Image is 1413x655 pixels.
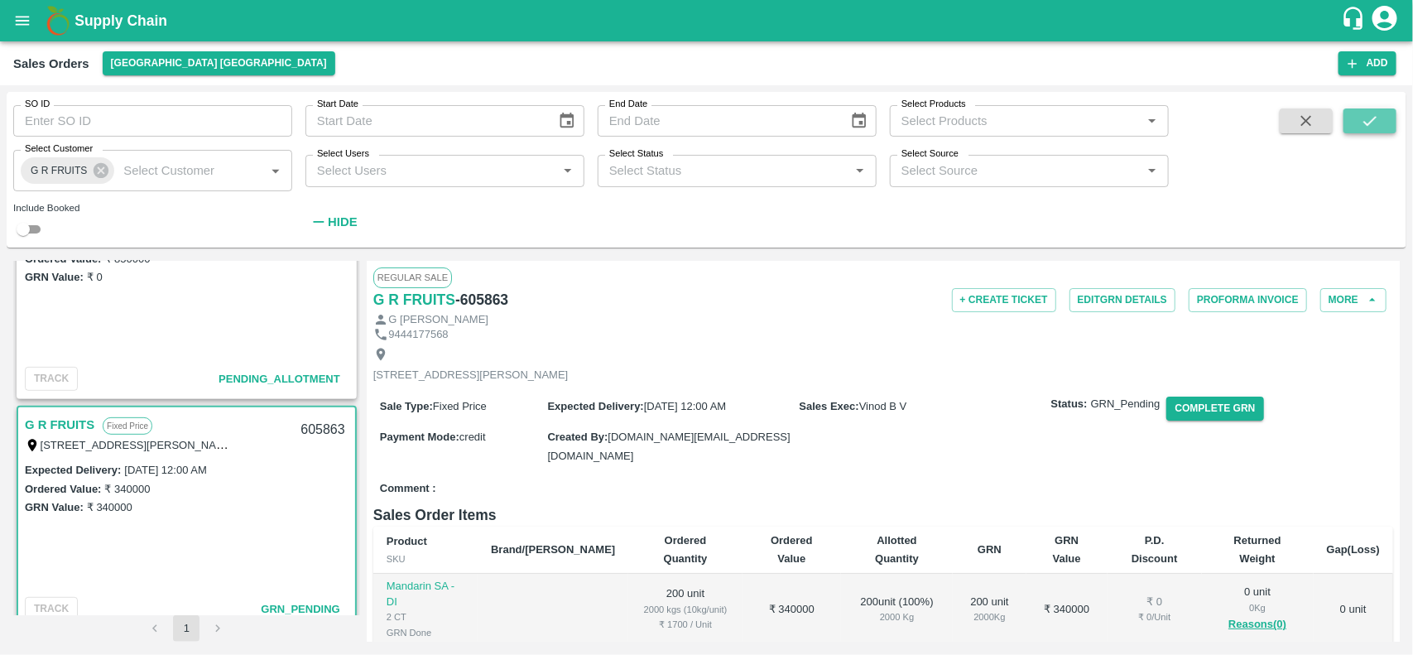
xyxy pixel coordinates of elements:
[305,208,362,236] button: Hide
[328,215,357,229] strong: Hide
[373,503,1393,527] h6: Sales Order Items
[642,602,728,617] div: 2000 kgs (10kg/unit)
[551,105,583,137] button: Choose date
[387,609,464,624] div: 2 CT
[854,595,940,625] div: 200 unit ( 100 %)
[642,617,728,632] div: ₹ 1700 / Unit
[843,105,875,137] button: Choose date
[25,414,94,436] a: G R FRUITS
[1341,6,1370,36] div: customer-support
[1121,609,1189,624] div: ₹ 0 / Unit
[310,160,552,181] input: Select Users
[598,105,837,137] input: End Date
[609,98,647,111] label: End Date
[103,417,152,435] p: Fixed Price
[173,615,199,642] button: page 1
[387,625,464,640] div: GRN Done
[373,288,455,311] a: G R FRUITS
[952,288,1056,312] button: + Create Ticket
[388,327,448,343] p: 9444177568
[743,574,841,646] td: ₹ 340000
[1215,585,1300,634] div: 0 unit
[380,481,436,497] label: Comment :
[41,4,74,37] img: logo
[491,543,615,556] b: Brand/[PERSON_NAME]
[1327,543,1380,556] b: Gap(Loss)
[265,160,286,181] button: Open
[25,464,121,476] label: Expected Delivery :
[291,411,354,450] div: 605863
[966,609,1013,624] div: 2000 Kg
[373,267,452,287] span: Regular Sale
[25,271,84,283] label: GRN Value:
[25,501,84,513] label: GRN Value:
[1370,3,1400,38] div: account of current user
[455,288,508,311] h6: - 605863
[859,400,907,412] span: Vinod B V
[547,431,790,461] span: [DOMAIN_NAME][EMAIL_ADDRESS][DOMAIN_NAME]
[104,483,150,495] label: ₹ 340000
[25,483,101,495] label: Ordered Value:
[664,534,708,565] b: Ordered Quantity
[547,400,643,412] label: Expected Delivery :
[103,51,335,75] button: Select DC
[139,615,233,642] nav: pagination navigation
[261,603,339,615] span: GRN_Pending
[380,400,433,412] label: Sale Type :
[74,12,167,29] b: Supply Chain
[13,200,292,215] div: Include Booked
[219,373,340,385] span: Pending_Allotment
[1091,397,1161,412] span: GRN_Pending
[74,9,1341,32] a: Supply Chain
[1141,110,1163,132] button: Open
[854,609,940,624] div: 2000 Kg
[901,98,966,111] label: Select Products
[875,534,919,565] b: Allotted Quantity
[25,253,101,265] label: Ordered Value:
[547,431,608,443] label: Created By :
[87,501,132,513] label: ₹ 340000
[1314,574,1393,646] td: 0 unit
[387,551,464,566] div: SKU
[1053,534,1081,565] b: GRN Value
[1026,574,1108,646] td: ₹ 340000
[21,157,114,184] div: G R FRUITS
[1166,397,1263,421] button: Complete GRN
[433,400,487,412] span: Fixed Price
[1141,160,1163,181] button: Open
[609,147,664,161] label: Select Status
[1069,288,1175,312] button: EditGRN Details
[1234,534,1281,565] b: Returned Weight
[104,253,150,265] label: ₹ 850000
[13,53,89,75] div: Sales Orders
[978,543,1002,556] b: GRN
[644,400,726,412] span: [DATE] 12:00 AM
[388,312,488,328] p: G [PERSON_NAME]
[373,368,569,383] p: [STREET_ADDRESS][PERSON_NAME]
[3,2,41,40] button: open drawer
[895,160,1137,181] input: Select Source
[387,535,427,547] b: Product
[800,400,859,412] label: Sales Exec :
[1132,534,1178,565] b: P.D. Discount
[117,160,238,181] input: Select Customer
[25,142,93,156] label: Select Customer
[1215,600,1300,615] div: 0 Kg
[771,534,813,565] b: Ordered Value
[1320,288,1387,312] button: More
[41,438,236,451] label: [STREET_ADDRESS][PERSON_NAME]
[317,98,358,111] label: Start Date
[1051,397,1088,412] label: Status:
[305,105,545,137] input: Start Date
[124,464,206,476] label: [DATE] 12:00 AM
[628,574,742,646] td: 200 unit
[557,160,579,181] button: Open
[603,160,844,181] input: Select Status
[1215,615,1300,634] button: Reasons(0)
[901,147,959,161] label: Select Source
[21,162,97,180] span: G R FRUITS
[966,595,1013,625] div: 200 unit
[1189,288,1307,312] button: Proforma Invoice
[1339,51,1396,75] button: Add
[87,271,103,283] label: ₹ 0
